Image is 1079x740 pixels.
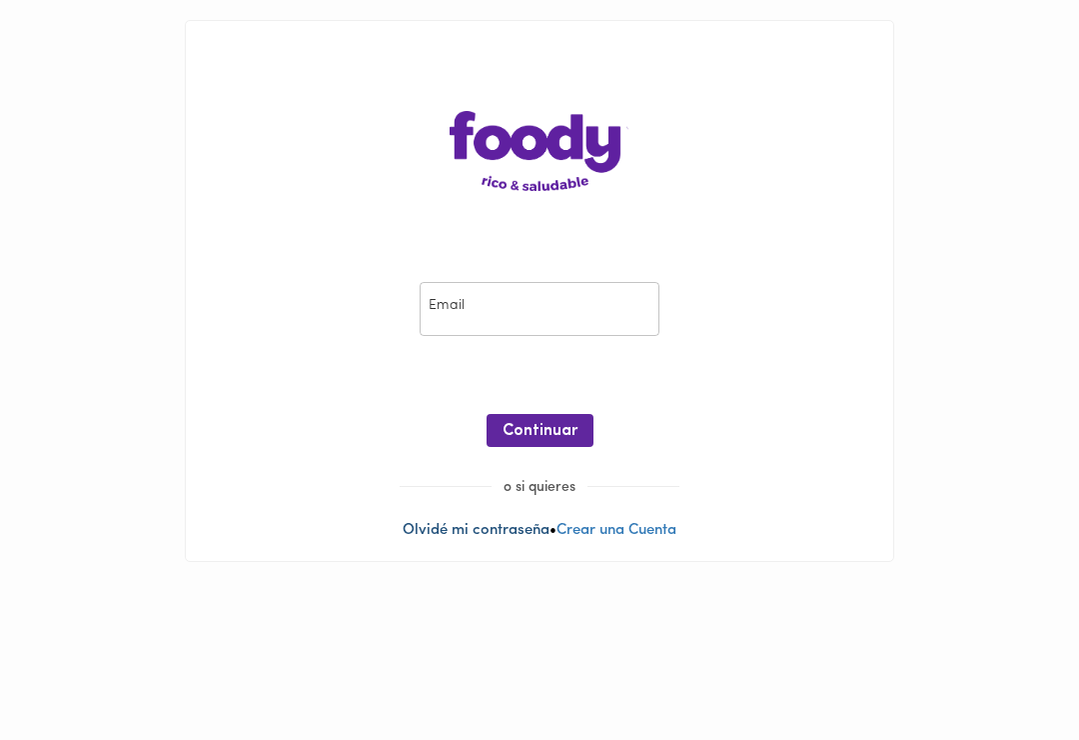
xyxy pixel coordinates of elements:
button: Continuar [487,414,593,447]
iframe: Messagebird Livechat Widget [963,624,1059,720]
div: • [186,21,893,561]
img: logo-main-page.png [450,111,629,191]
span: o si quieres [492,480,587,495]
a: Olvidé mi contraseña [403,523,549,538]
input: pepitoperez@gmail.com [420,282,659,337]
a: Crear una Cuenta [556,523,676,538]
span: Continuar [503,422,577,441]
